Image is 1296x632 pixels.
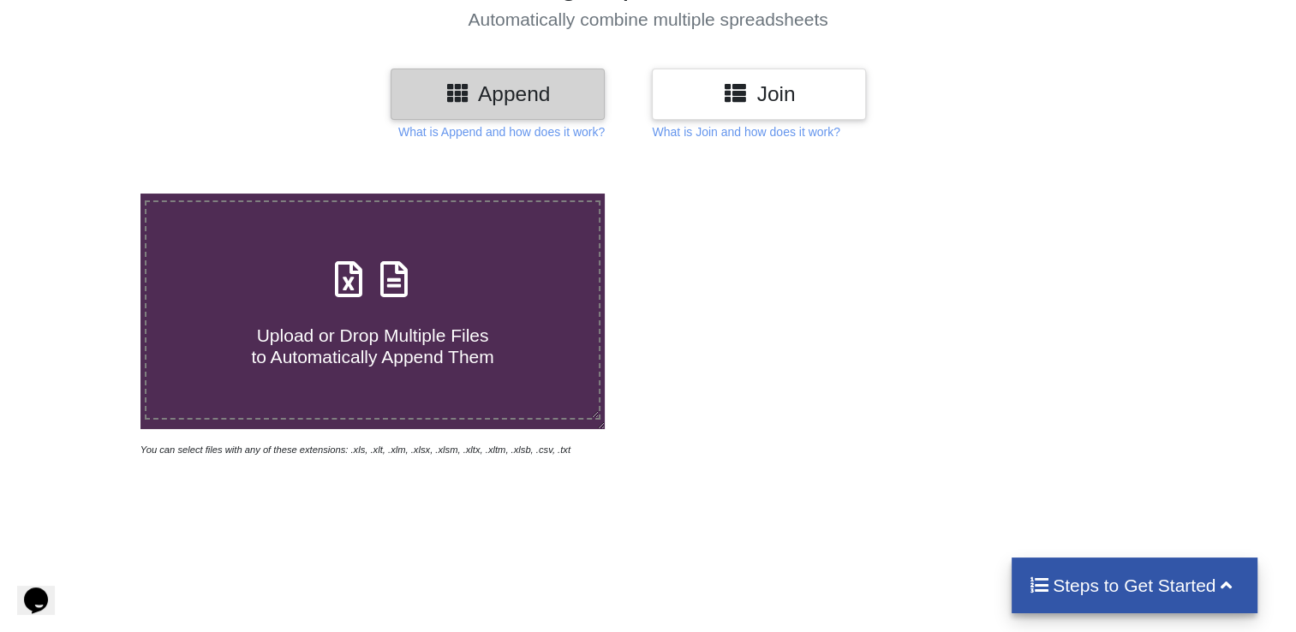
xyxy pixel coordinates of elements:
[140,444,570,455] i: You can select files with any of these extensions: .xls, .xlt, .xlm, .xlsx, .xlsm, .xltx, .xltm, ...
[1029,575,1240,596] h4: Steps to Get Started
[665,81,853,106] h3: Join
[403,81,592,106] h3: Append
[398,123,605,140] p: What is Append and how does it work?
[17,563,72,615] iframe: chat widget
[251,325,493,367] span: Upload or Drop Multiple Files to Automatically Append Them
[652,123,839,140] p: What is Join and how does it work?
